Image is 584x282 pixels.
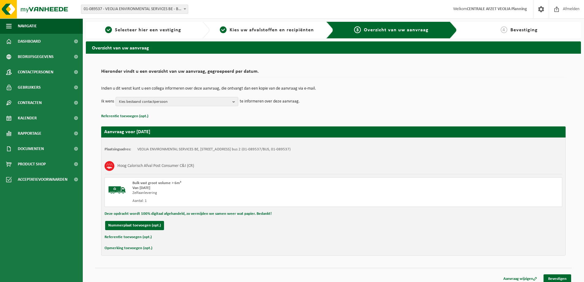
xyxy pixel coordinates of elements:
[101,69,566,77] h2: Hieronder vindt u een overzicht van uw aanvraag, gegroepeerd per datum.
[18,110,37,126] span: Kalender
[137,147,291,152] td: VEOLIA ENVIRONMENTAL SERVICES BE, [STREET_ADDRESS] bus 2 (01-089537/BUS, 01-089537)
[86,41,581,53] h2: Overzicht van uw aanvraag
[119,97,230,106] span: Kies bestaand contactpersoon
[18,34,41,49] span: Dashboard
[213,26,321,34] a: 2Kies uw afvalstoffen en recipiënten
[132,181,181,185] span: Bulk vast groot volume > 6m³
[89,26,197,34] a: 1Selecteer hier een vestiging
[18,49,54,64] span: Bedrijfsgegevens
[18,156,46,172] span: Product Shop
[132,191,358,195] div: Zelfaanlevering
[18,172,67,187] span: Acceptatievoorwaarden
[18,126,41,141] span: Rapportage
[117,161,194,171] h3: Hoog Calorisch Afval Post Consumer C&I (CR)
[364,28,429,33] span: Overzicht van uw aanvraag
[467,7,527,11] strong: CENTRALE AFZET VEOLIA Planning
[81,5,188,14] span: 01-089537 - VEOLIA ENVIRONMENTAL SERVICES BE - BEERSE
[101,112,148,120] button: Referentie toevoegen (opt.)
[104,129,150,134] strong: Aanvraag voor [DATE]
[105,221,164,230] button: Nummerplaat toevoegen (opt.)
[230,28,314,33] span: Kies uw afvalstoffen en recipiënten
[101,87,566,91] p: Indien u dit wenst kunt u een collega informeren over deze aanvraag, die ontvangt dan een kopie v...
[220,26,227,33] span: 2
[105,233,152,241] button: Referentie toevoegen (opt.)
[105,244,152,252] button: Opmerking toevoegen (opt.)
[240,97,300,106] p: te informeren over deze aanvraag.
[132,199,358,203] div: Aantal: 1
[18,64,53,80] span: Contactpersonen
[116,97,238,106] button: Kies bestaand contactpersoon
[18,95,42,110] span: Contracten
[105,210,272,218] button: Deze opdracht wordt 100% digitaal afgehandeld, zo vermijden we samen weer wat papier. Bedankt!
[105,147,131,151] strong: Plaatsingsadres:
[132,186,150,190] strong: Van [DATE]
[501,26,507,33] span: 4
[81,5,188,14] span: 01-089537 - VEOLIA ENVIRONMENTAL SERVICES BE - BEERSE
[101,97,114,106] p: Ik wens
[105,26,112,33] span: 1
[510,28,538,33] span: Bevestiging
[18,141,44,156] span: Documenten
[115,28,181,33] span: Selecteer hier een vestiging
[108,181,126,199] img: BL-SO-LV.png
[18,80,41,95] span: Gebruikers
[354,26,361,33] span: 3
[18,18,37,34] span: Navigatie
